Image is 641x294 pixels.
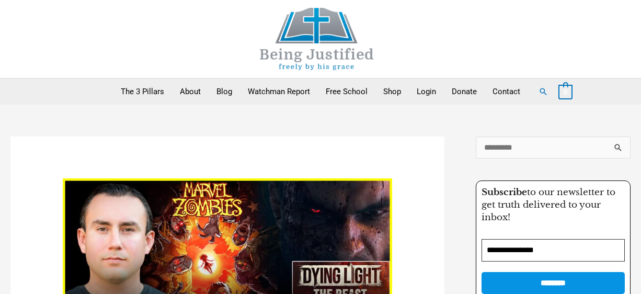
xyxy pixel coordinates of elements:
a: Search button [539,87,548,96]
a: About [172,78,209,105]
span: 0 [564,88,567,96]
strong: Subscribe [482,187,527,198]
a: Shop [375,78,409,105]
input: Email Address * [482,239,625,262]
a: Login [409,78,444,105]
span: to our newsletter to get truth delivered to your inbox! [482,187,615,223]
a: The 3 Pillars [113,78,172,105]
a: Watchman Report [240,78,318,105]
nav: Primary Site Navigation [113,78,528,105]
img: Being Justified [238,8,395,70]
a: Donate [444,78,485,105]
a: View Shopping Cart, empty [558,87,573,96]
a: Blog [209,78,240,105]
a: Contact [485,78,528,105]
a: Free School [318,78,375,105]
